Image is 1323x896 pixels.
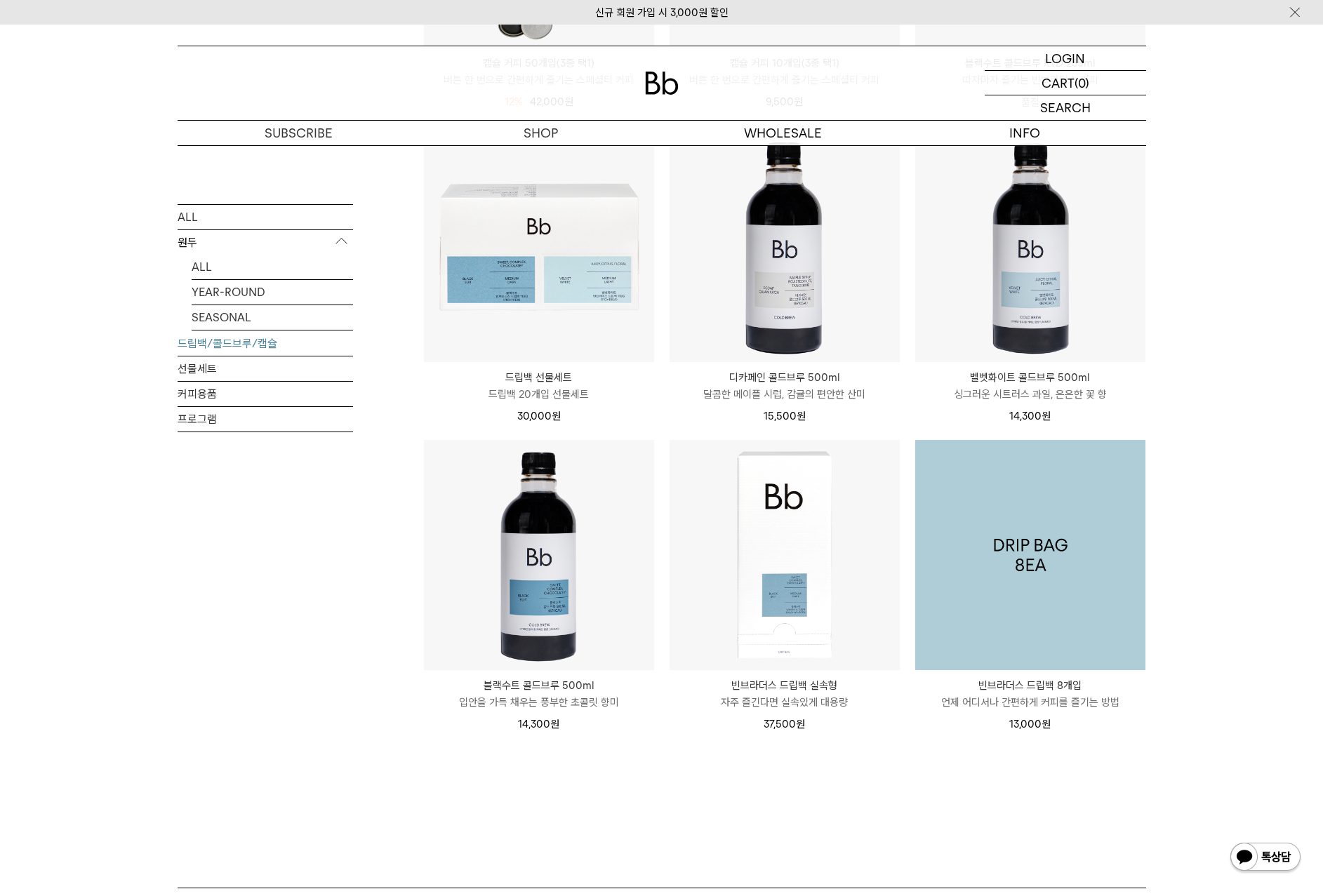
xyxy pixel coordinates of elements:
p: 달콤한 메이플 시럽, 감귤의 편안한 산미 [670,386,900,403]
span: 30,000 [517,410,561,422]
a: 빈브라더스 드립백 8개입 언제 어디서나 간편하게 커피를 즐기는 방법 [915,677,1145,711]
p: WHOLESALE [662,121,904,145]
p: 빈브라더스 드립백 8개입 [915,677,1145,694]
a: LOGIN [985,46,1146,71]
p: 자주 즐긴다면 실속있게 대용량 [670,694,900,711]
span: 13,000 [1009,718,1051,730]
a: ALL [178,204,353,229]
img: 카카오톡 채널 1:1 채팅 버튼 [1229,841,1302,875]
p: 블랙수트 콜드브루 500ml [424,677,654,694]
a: CART (0) [985,71,1146,95]
p: SEARCH [1040,95,1091,120]
a: 디카페인 콜드브루 500ml 달콤한 메이플 시럽, 감귤의 편안한 산미 [670,369,900,403]
img: 빈브라더스 드립백 실속형 [670,440,900,670]
a: YEAR-ROUND [192,279,353,304]
a: 드립백 선물세트 드립백 20개입 선물세트 [424,369,654,403]
p: 빈브라더스 드립백 실속형 [670,677,900,694]
a: SHOP [420,121,662,145]
p: 벨벳화이트 콜드브루 500ml [915,369,1145,386]
p: 드립백 선물세트 [424,369,654,386]
span: 원 [796,718,805,730]
a: 빈브라더스 드립백 실속형 자주 즐긴다면 실속있게 대용량 [670,677,900,711]
img: 로고 [645,72,679,95]
p: 드립백 20개입 선물세트 [424,386,654,403]
a: ALL [192,254,353,279]
img: 블랙수트 콜드브루 500ml [424,440,654,670]
img: 1000000032_add2_03.jpg [915,440,1145,670]
a: 드립백/콜드브루/캡슐 [178,330,353,355]
a: 벨벳화이트 콜드브루 500ml 싱그러운 시트러스 과일, 은은한 꽃 향 [915,369,1145,403]
a: 블랙수트 콜드브루 500ml 입안을 가득 채우는 풍부한 초콜릿 향미 [424,677,654,711]
p: 디카페인 콜드브루 500ml [670,369,900,386]
span: 14,300 [518,718,559,730]
span: 원 [797,410,806,422]
span: 원 [550,718,559,730]
p: 싱그러운 시트러스 과일, 은은한 꽃 향 [915,386,1145,403]
a: 선물세트 [178,356,353,380]
a: 커피용품 [178,381,353,406]
a: 프로그램 [178,406,353,431]
p: 언제 어디서나 간편하게 커피를 즐기는 방법 [915,694,1145,711]
p: 입안을 가득 채우는 풍부한 초콜릿 향미 [424,694,654,711]
p: CART [1042,71,1075,95]
p: INFO [904,121,1146,145]
span: 원 [1042,410,1051,422]
img: 벨벳화이트 콜드브루 500ml [915,132,1145,362]
a: SUBSCRIBE [178,121,420,145]
span: 37,500 [764,718,805,730]
a: 신규 회원 가입 시 3,000원 할인 [595,6,729,19]
a: 빈브라더스 드립백 8개입 [915,440,1145,670]
span: 원 [552,410,561,422]
img: 드립백 선물세트 [424,132,654,362]
span: 원 [1042,718,1051,730]
a: SEASONAL [192,305,353,329]
p: LOGIN [1045,46,1085,70]
p: (0) [1075,71,1089,95]
span: 14,300 [1009,410,1051,422]
span: 15,500 [764,410,806,422]
p: 원두 [178,229,353,255]
img: 디카페인 콜드브루 500ml [670,132,900,362]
